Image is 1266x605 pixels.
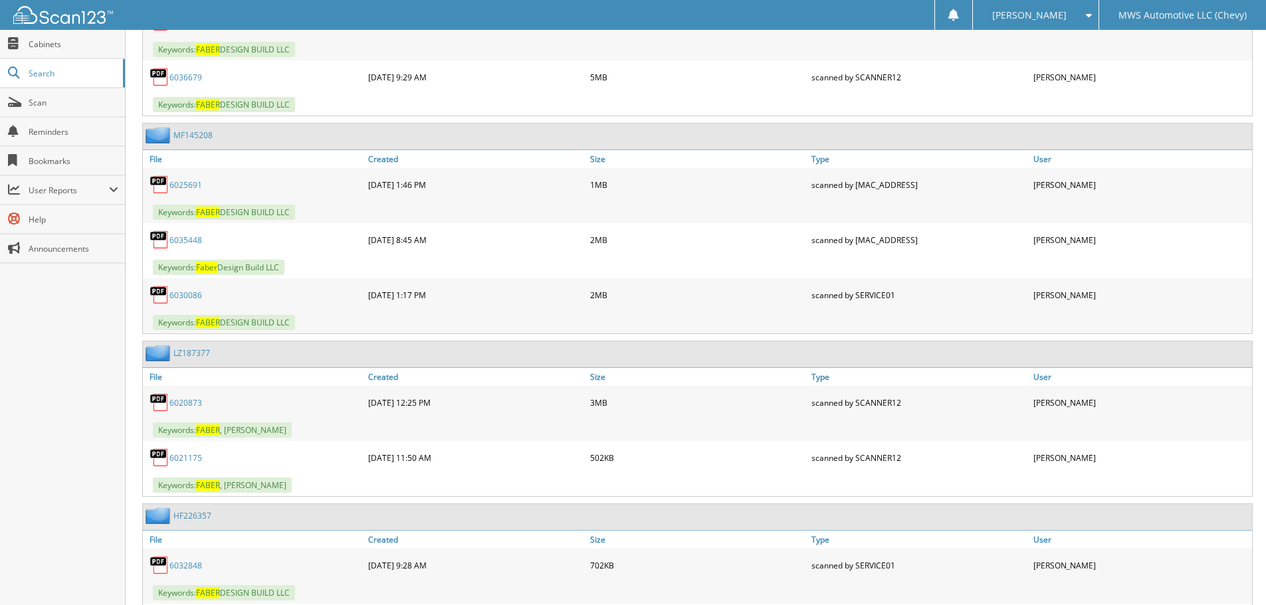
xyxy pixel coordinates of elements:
[196,424,220,436] span: FABER
[196,317,220,328] span: FABER
[1118,11,1247,19] span: MWS Automotive LLC (Chevy)
[808,171,1030,198] div: scanned by [MAC_ADDRESS]
[808,282,1030,308] div: scanned by SERVICE01
[992,11,1067,19] span: [PERSON_NAME]
[143,368,365,386] a: File
[153,477,292,493] span: Keywords: , [PERSON_NAME]
[29,243,118,254] span: Announcements
[196,262,217,273] span: Faber
[365,531,587,549] a: Created
[173,130,213,141] a: MF145208
[196,479,220,491] span: FABER
[1030,171,1252,198] div: [PERSON_NAME]
[169,234,202,246] a: 6035448
[808,226,1030,253] div: scanned by [MAC_ADDRESS]
[1030,531,1252,549] a: User
[365,150,587,168] a: Created
[173,347,210,359] a: LZ187377
[29,185,109,196] span: User Reports
[173,510,211,521] a: HF226357
[29,214,118,225] span: Help
[808,368,1030,386] a: Type
[1030,282,1252,308] div: [PERSON_NAME]
[196,99,220,110] span: FABER
[143,150,365,168] a: File
[196,207,220,218] span: FABER
[150,230,169,250] img: PDF.png
[808,552,1030,578] div: scanned by SERVICE01
[1200,541,1266,605] iframe: Chat Widget
[153,260,284,275] span: Keywords: Design Build LLC
[587,531,809,549] a: Size
[1030,552,1252,578] div: [PERSON_NAME]
[587,368,809,386] a: Size
[808,64,1030,90] div: scanned by SCANNER12
[153,42,295,57] span: Keywords: DESIGN BUILD LLC
[587,552,809,578] div: 702KB
[143,531,365,549] a: File
[1030,150,1252,168] a: User
[146,127,173,143] img: folder2.png
[365,64,587,90] div: [DATE] 9:29 AM
[587,150,809,168] a: Size
[587,444,809,471] div: 502KB
[1030,64,1252,90] div: [PERSON_NAME]
[29,155,118,167] span: Bookmarks
[29,39,118,50] span: Cabinets
[146,345,173,361] img: folder2.png
[587,282,809,308] div: 2MB
[169,179,202,191] a: 6025691
[365,444,587,471] div: [DATE] 11:50 AM
[29,126,118,137] span: Reminders
[150,392,169,412] img: PDF.png
[365,226,587,253] div: [DATE] 8:45 AM
[365,552,587,578] div: [DATE] 9:28 AM
[153,97,295,112] span: Keywords: DESIGN BUILD LLC
[1030,226,1252,253] div: [PERSON_NAME]
[153,315,295,330] span: Keywords: DESIGN BUILD LLC
[150,555,169,575] img: PDF.png
[808,389,1030,416] div: scanned by SCANNER12
[808,444,1030,471] div: scanned by SCANNER12
[153,585,295,600] span: Keywords: DESIGN BUILD LLC
[196,587,220,598] span: FABER
[169,290,202,301] a: 6030086
[365,389,587,416] div: [DATE] 12:25 PM
[153,422,292,438] span: Keywords: , [PERSON_NAME]
[1030,368,1252,386] a: User
[808,150,1030,168] a: Type
[150,448,169,468] img: PDF.png
[13,6,113,24] img: scan123-logo-white.svg
[169,72,202,83] a: 6036679
[1030,389,1252,416] div: [PERSON_NAME]
[150,175,169,195] img: PDF.png
[1030,444,1252,471] div: [PERSON_NAME]
[808,531,1030,549] a: Type
[29,68,116,79] span: Search
[365,368,587,386] a: Created
[169,560,202,571] a: 6032848
[150,67,169,87] img: PDF.png
[587,226,809,253] div: 2MB
[169,397,202,408] a: 6020873
[587,389,809,416] div: 3MB
[196,44,220,55] span: FABER
[153,205,295,220] span: Keywords: DESIGN BUILD LLC
[365,282,587,308] div: [DATE] 1:17 PM
[29,97,118,108] span: Scan
[169,452,202,464] a: 6021175
[587,171,809,198] div: 1MB
[146,507,173,524] img: folder2.png
[150,285,169,305] img: PDF.png
[365,171,587,198] div: [DATE] 1:46 PM
[587,64,809,90] div: 5MB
